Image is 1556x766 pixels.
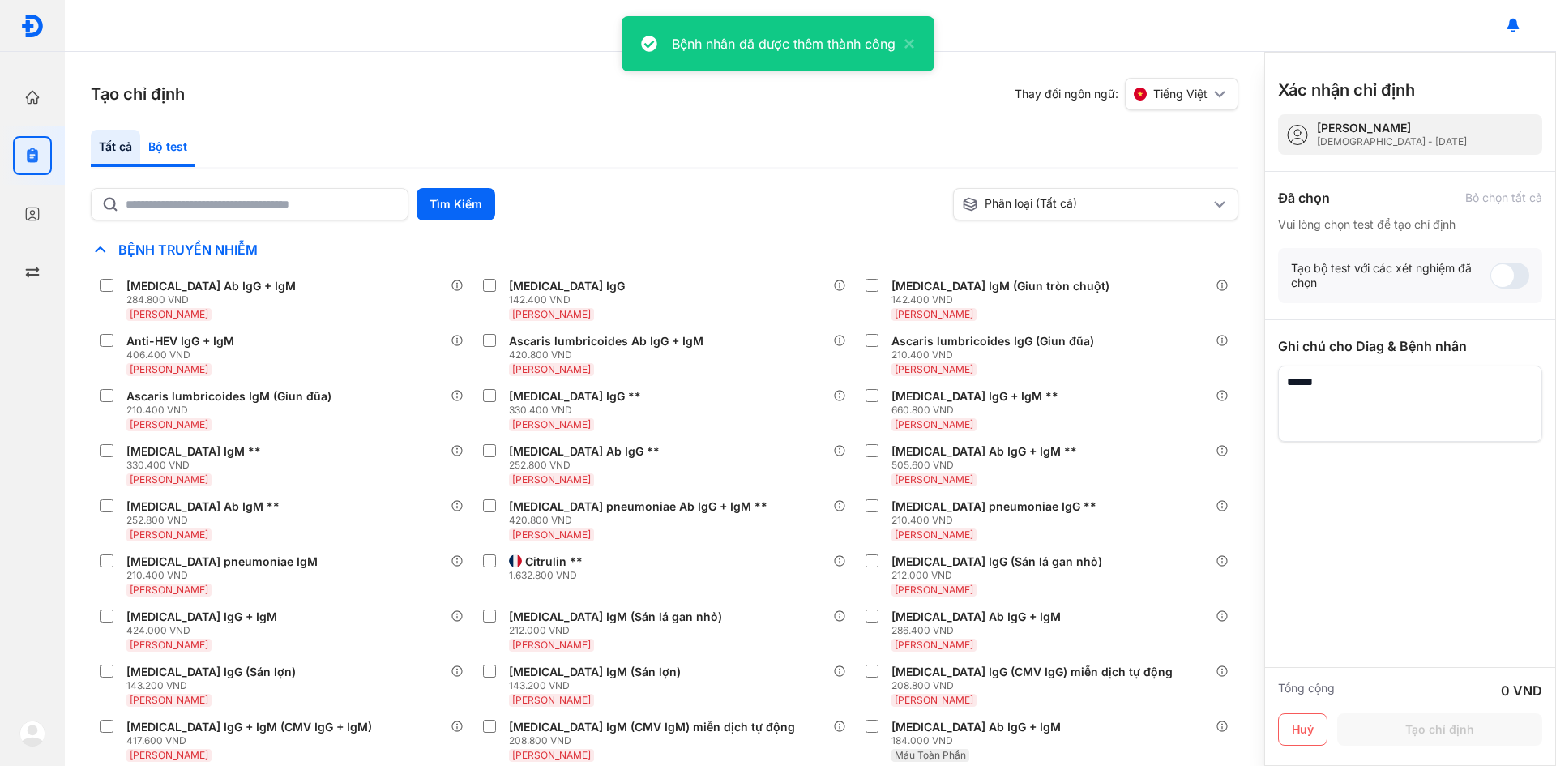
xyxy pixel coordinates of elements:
[512,528,591,541] span: [PERSON_NAME]
[512,418,591,430] span: [PERSON_NAME]
[110,242,266,258] span: Bệnh Truyền Nhiễm
[126,734,378,747] div: 417.600 VND
[891,569,1109,582] div: 212.000 VND
[509,279,625,293] div: [MEDICAL_DATA] IgG
[130,308,208,320] span: [PERSON_NAME]
[891,404,1065,417] div: 660.800 VND
[20,14,45,38] img: logo
[1278,336,1542,356] div: Ghi chú cho Diag & Bệnh nhân
[1465,190,1542,205] div: Bỏ chọn tất cả
[1278,217,1542,232] div: Vui lòng chọn test để tạo chỉ định
[130,418,208,430] span: [PERSON_NAME]
[1278,79,1415,101] h3: Xác nhận chỉ định
[895,749,966,761] span: Máu Toàn Phần
[509,444,660,459] div: [MEDICAL_DATA] Ab IgG **
[895,584,973,596] span: [PERSON_NAME]
[509,499,767,514] div: [MEDICAL_DATA] pneumoniae Ab IgG + IgM **
[417,188,495,220] button: Tìm Kiếm
[126,334,234,349] div: Anti-HEV IgG + IgM
[509,734,802,747] div: 208.800 VND
[891,514,1103,527] div: 210.400 VND
[130,639,208,651] span: [PERSON_NAME]
[891,499,1096,514] div: [MEDICAL_DATA] pneumoniae IgG **
[1501,681,1542,700] div: 0 VND
[891,610,1061,624] div: [MEDICAL_DATA] Ab IgG + IgM
[891,389,1058,404] div: [MEDICAL_DATA] IgG + IgM **
[509,404,648,417] div: 330.400 VND
[891,679,1179,692] div: 208.800 VND
[895,473,973,486] span: [PERSON_NAME]
[672,34,896,53] div: Bệnh nhân đã được thêm thành công
[126,665,296,679] div: [MEDICAL_DATA] IgG (Sán lợn)
[509,624,729,637] div: 212.000 VND
[895,418,973,430] span: [PERSON_NAME]
[509,720,795,734] div: [MEDICAL_DATA] IgM (CMV IgM) miễn dịch tự động
[509,459,666,472] div: 252.800 VND
[1291,261,1490,290] div: Tạo bộ test với các xét nghiệm đã chọn
[126,444,261,459] div: [MEDICAL_DATA] IgM **
[509,665,681,679] div: [MEDICAL_DATA] IgM (Sán lợn)
[509,334,703,349] div: Ascaris lumbricoides Ab IgG + IgM
[895,694,973,706] span: [PERSON_NAME]
[509,679,687,692] div: 143.200 VND
[891,459,1084,472] div: 505.600 VND
[126,610,277,624] div: [MEDICAL_DATA] IgG + IgM
[130,694,208,706] span: [PERSON_NAME]
[891,665,1173,679] div: [MEDICAL_DATA] IgG (CMV IgG) miễn dịch tự động
[140,130,195,167] div: Bộ test
[509,514,774,527] div: 420.800 VND
[891,720,1061,734] div: [MEDICAL_DATA] Ab IgG + IgM
[126,569,324,582] div: 210.400 VND
[891,554,1102,569] div: [MEDICAL_DATA] IgG (Sán lá gan nhỏ)
[895,308,973,320] span: [PERSON_NAME]
[895,363,973,375] span: [PERSON_NAME]
[525,554,583,569] div: Citrulin **
[130,473,208,486] span: [PERSON_NAME]
[130,749,208,761] span: [PERSON_NAME]
[509,389,641,404] div: [MEDICAL_DATA] IgG **
[512,639,591,651] span: [PERSON_NAME]
[895,639,973,651] span: [PERSON_NAME]
[962,196,1210,212] div: Phân loại (Tất cả)
[891,293,1116,306] div: 142.400 VND
[1153,87,1208,101] span: Tiếng Việt
[130,363,208,375] span: [PERSON_NAME]
[126,499,280,514] div: [MEDICAL_DATA] Ab IgM **
[126,624,284,637] div: 424.000 VND
[512,308,591,320] span: [PERSON_NAME]
[1015,78,1238,110] div: Thay đổi ngôn ngữ:
[509,610,722,624] div: [MEDICAL_DATA] IgM (Sán lá gan nhỏ)
[130,528,208,541] span: [PERSON_NAME]
[509,293,631,306] div: 142.400 VND
[891,444,1077,459] div: [MEDICAL_DATA] Ab IgG + IgM **
[1317,135,1467,148] div: [DEMOGRAPHIC_DATA] - [DATE]
[126,459,267,472] div: 330.400 VND
[126,514,286,527] div: 252.800 VND
[891,734,1067,747] div: 184.000 VND
[509,569,589,582] div: 1.632.800 VND
[895,528,973,541] span: [PERSON_NAME]
[126,389,331,404] div: Ascaris lumbricoides IgM (Giun đũa)
[91,83,185,105] h3: Tạo chỉ định
[126,554,318,569] div: [MEDICAL_DATA] pneumoniae IgM
[1278,681,1335,700] div: Tổng cộng
[126,679,302,692] div: 143.200 VND
[1317,121,1467,135] div: [PERSON_NAME]
[1278,713,1327,746] button: Huỷ
[509,349,710,362] div: 420.800 VND
[512,363,591,375] span: [PERSON_NAME]
[891,279,1109,293] div: [MEDICAL_DATA] IgM (Giun tròn chuột)
[126,720,372,734] div: [MEDICAL_DATA] IgG + IgM (CMV IgG + IgM)
[896,34,915,53] button: close
[512,749,591,761] span: [PERSON_NAME]
[130,584,208,596] span: [PERSON_NAME]
[126,279,296,293] div: [MEDICAL_DATA] Ab IgG + IgM
[1337,713,1542,746] button: Tạo chỉ định
[512,694,591,706] span: [PERSON_NAME]
[126,293,302,306] div: 284.800 VND
[91,130,140,167] div: Tất cả
[19,721,45,747] img: logo
[512,473,591,486] span: [PERSON_NAME]
[126,349,241,362] div: 406.400 VND
[126,404,338,417] div: 210.400 VND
